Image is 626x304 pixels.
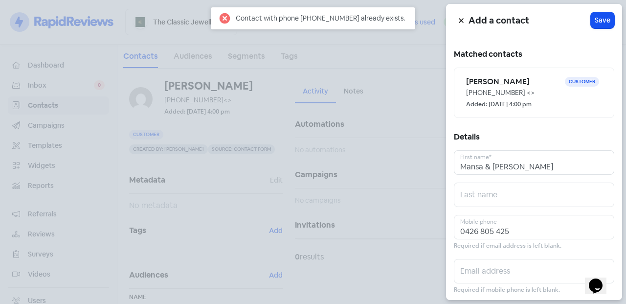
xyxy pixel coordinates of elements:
a: [PERSON_NAME]Customer[PHONE_NUMBER] <>Added: [DATE] 4:00 pm [454,68,614,118]
small: Required if mobile phone is left blank. [454,285,560,295]
iframe: chat widget [585,265,616,294]
input: Email address [454,259,614,283]
div: Contact with phone [PHONE_NUMBER] already exists. [236,13,405,23]
span: Customer [565,77,599,87]
button: Save [591,12,614,28]
input: Mobile phone [454,215,614,239]
input: First name [454,150,614,175]
small: Required if email address is left blank. [454,241,561,251]
span: Save [595,15,610,25]
h5: Details [454,130,614,144]
input: Last name [454,183,614,207]
div: [PHONE_NUMBER] <> [466,88,602,98]
small: Added: [DATE] 4:00 pm [466,100,532,109]
h5: Add a contact [469,13,591,28]
h5: Matched contacts [454,47,614,62]
h6: [PERSON_NAME] [466,76,565,87]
